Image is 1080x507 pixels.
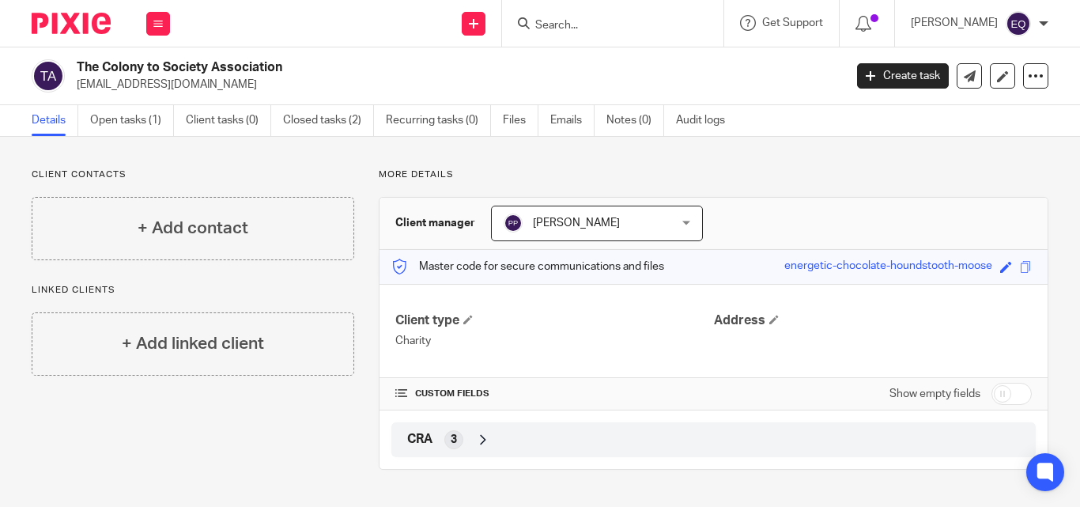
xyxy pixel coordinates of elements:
p: Charity [395,333,713,349]
span: CRA [407,431,432,448]
a: Recurring tasks (0) [386,105,491,136]
img: svg%3E [1006,11,1031,36]
h4: CUSTOM FIELDS [395,388,713,400]
h4: + Add linked client [122,331,264,356]
a: Files [503,105,538,136]
a: Open tasks (1) [90,105,174,136]
a: Client tasks (0) [186,105,271,136]
img: svg%3E [32,59,65,93]
a: Details [32,105,78,136]
p: [PERSON_NAME] [911,15,998,31]
div: energetic-chocolate-houndstooth-moose [784,258,992,276]
a: Create task [857,63,949,89]
a: Notes (0) [606,105,664,136]
h4: Address [714,312,1032,329]
p: More details [379,168,1048,181]
h2: The Colony to Society Association [77,59,682,76]
p: Linked clients [32,284,354,297]
img: Pixie [32,13,111,34]
a: Audit logs [676,105,737,136]
p: [EMAIL_ADDRESS][DOMAIN_NAME] [77,77,833,93]
span: 3 [451,432,457,448]
h3: Client manager [395,215,475,231]
span: Get Support [762,17,823,28]
img: svg%3E [504,214,523,233]
p: Master code for secure communications and files [391,259,664,274]
input: Search [534,19,676,33]
p: Client contacts [32,168,354,181]
a: Emails [550,105,595,136]
span: [PERSON_NAME] [533,218,620,229]
h4: + Add contact [138,216,248,240]
a: Closed tasks (2) [283,105,374,136]
h4: Client type [395,312,713,329]
label: Show empty fields [889,386,980,402]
